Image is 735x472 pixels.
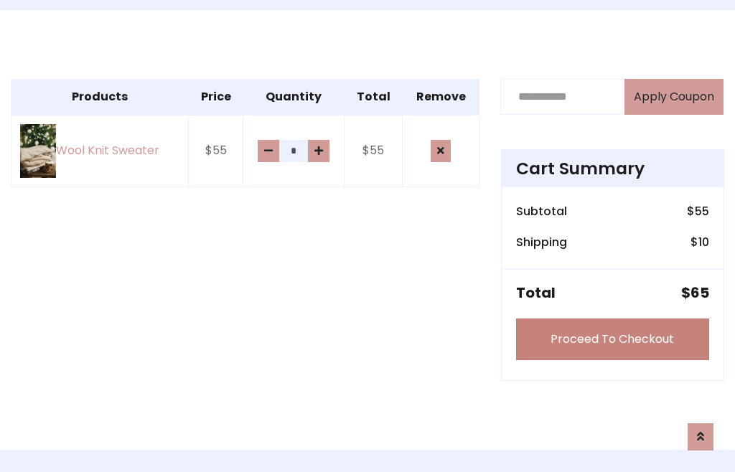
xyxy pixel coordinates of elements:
[516,318,709,360] a: Proceed To Checkout
[345,79,403,115] th: Total
[624,79,724,115] button: Apply Coupon
[516,284,556,301] h5: Total
[698,234,709,250] span: 10
[243,79,344,115] th: Quantity
[345,115,403,187] td: $55
[695,203,709,220] span: 55
[516,235,567,249] h6: Shipping
[681,284,709,301] h5: $
[20,124,179,178] a: Wool Knit Sweater
[11,79,189,115] th: Products
[690,283,709,303] span: 65
[516,159,709,179] h4: Cart Summary
[189,115,243,187] td: $55
[516,204,567,218] h6: Subtotal
[687,204,709,218] h6: $
[690,235,709,249] h6: $
[403,79,479,115] th: Remove
[189,79,243,115] th: Price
